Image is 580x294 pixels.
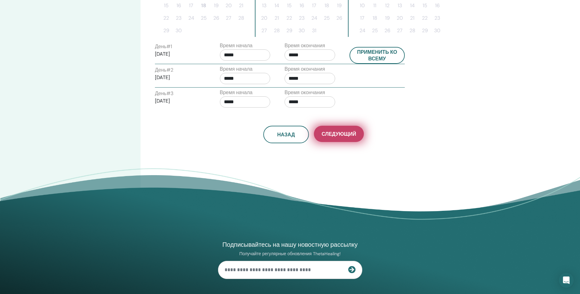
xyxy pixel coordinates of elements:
[222,12,235,24] button: 27
[431,24,444,37] button: 30
[160,12,172,24] button: 22
[431,12,444,24] button: 23
[270,24,283,37] button: 28
[218,251,362,256] p: Получайте регулярные обновления ThetaHealing!
[235,12,247,24] button: 28
[381,12,394,24] button: 19
[172,12,185,24] button: 23
[381,24,394,37] button: 26
[285,42,325,49] label: Время окончания
[406,12,419,24] button: 21
[258,12,270,24] button: 20
[356,24,369,37] button: 24
[295,12,308,24] button: 23
[155,50,206,58] p: [DATE]
[369,24,381,37] button: 25
[406,24,419,37] button: 28
[314,126,364,142] button: Следующий
[263,126,309,143] button: Назад
[155,43,172,50] label: День # 1
[394,24,406,37] button: 27
[155,90,173,97] label: День # 3
[160,24,172,37] button: 29
[185,12,197,24] button: 24
[320,12,333,24] button: 25
[419,12,431,24] button: 22
[155,97,206,105] p: [DATE]
[285,65,325,73] label: Время окончания
[285,89,325,96] label: Время окончания
[258,24,270,37] button: 27
[270,12,283,24] button: 21
[322,131,356,137] span: Следующий
[277,131,295,138] span: Назад
[283,24,295,37] button: 29
[295,24,308,37] button: 30
[220,65,253,73] label: Время начала
[369,12,381,24] button: 18
[197,12,210,24] button: 25
[308,24,320,37] button: 31
[220,89,253,96] label: Время начала
[394,12,406,24] button: 20
[172,24,185,37] button: 30
[419,24,431,37] button: 29
[220,42,253,49] label: Время начала
[559,273,574,288] div: Open Intercom Messenger
[210,12,222,24] button: 26
[356,12,369,24] button: 17
[333,12,345,24] button: 26
[155,66,173,74] label: День # 2
[155,74,206,81] p: [DATE]
[308,12,320,24] button: 24
[349,47,405,64] button: Применить ко всему
[218,241,362,249] h4: Подписывайтесь на нашу новостную рассылку
[283,12,295,24] button: 22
